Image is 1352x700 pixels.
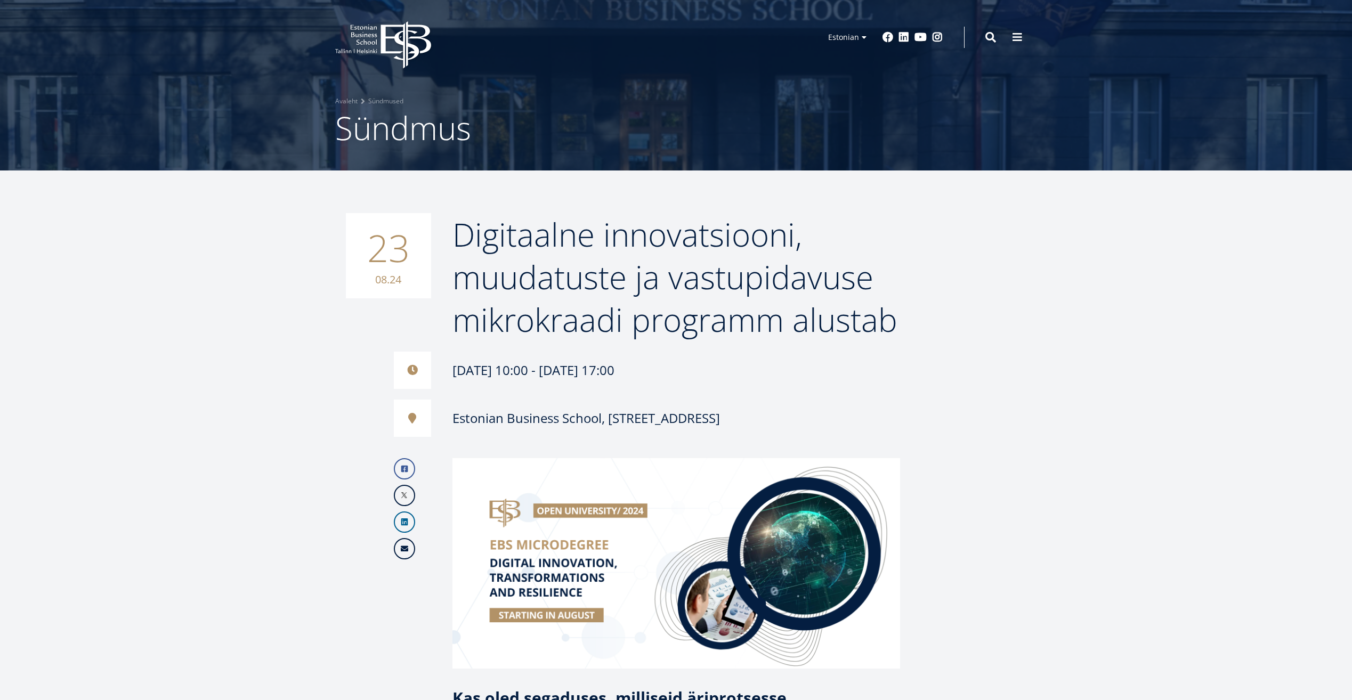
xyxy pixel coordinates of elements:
a: Instagram [932,32,943,43]
img: digi [452,458,900,669]
img: X [395,486,414,505]
a: Avaleht [335,96,358,107]
div: Estonian Business School, [STREET_ADDRESS] [452,410,720,426]
h1: Sündmus [335,107,1017,149]
div: [DATE] 10:00 - [DATE] 17:00 [394,352,900,389]
a: Sündmused [368,96,403,107]
small: 08.24 [357,272,420,288]
span: Digitaalne innovatsiooni, muudatuste ja vastupidavuse mikrokraadi programm alustab [452,213,897,341]
a: Youtube [914,32,927,43]
a: Facebook [883,32,893,43]
a: Linkedin [394,511,415,533]
a: Email [394,538,415,559]
div: 23 [346,213,431,298]
a: Linkedin [898,32,909,43]
a: Facebook [394,458,415,479]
